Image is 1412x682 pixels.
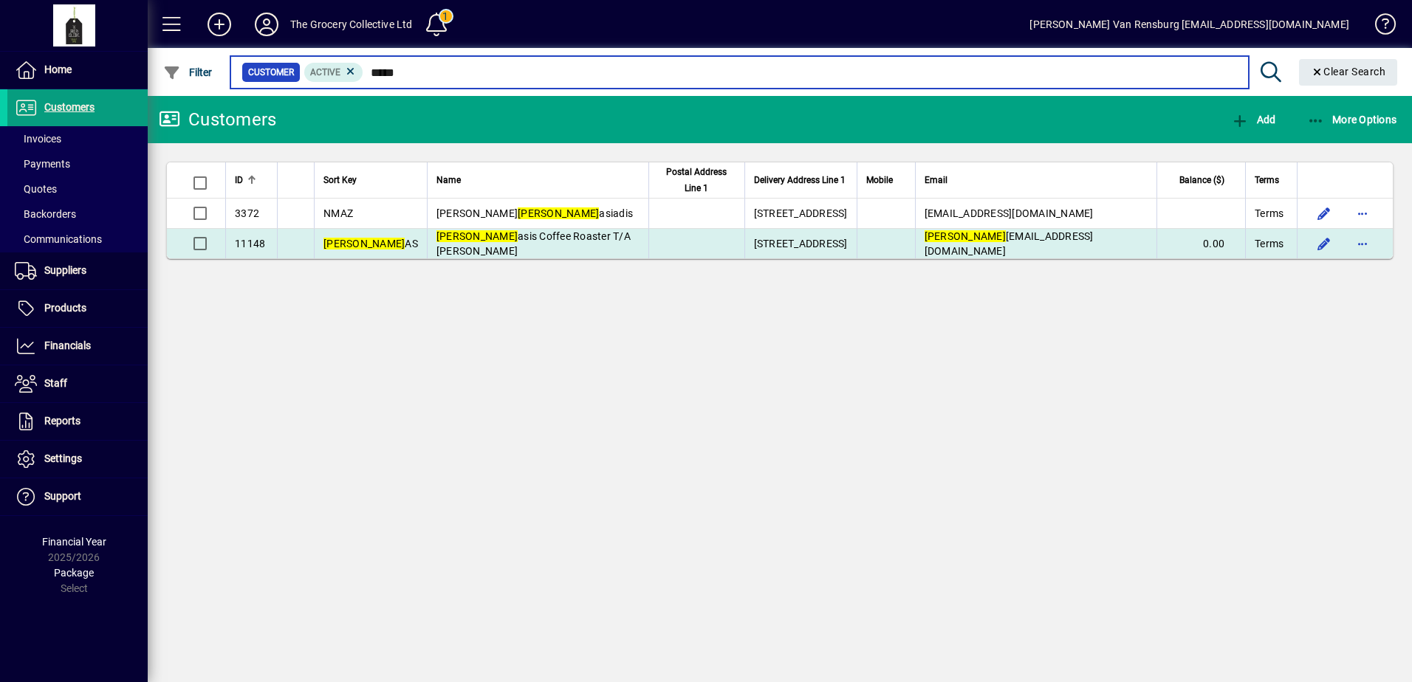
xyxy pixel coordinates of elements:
span: 11148 [235,238,265,249]
span: Settings [44,452,82,464]
span: Mobile [866,172,893,188]
span: Support [44,490,81,502]
span: Add [1231,114,1275,125]
a: Reports [7,403,148,440]
em: [PERSON_NAME] [925,230,1006,242]
td: 0.00 [1156,229,1245,258]
button: Edit [1312,201,1336,225]
div: [PERSON_NAME] Van Rensburg [EMAIL_ADDRESS][DOMAIN_NAME] [1029,13,1349,36]
a: Quotes [7,176,148,201]
span: Balance ($) [1179,172,1224,188]
span: Active [310,67,340,77]
span: [EMAIL_ADDRESS][DOMAIN_NAME] [925,230,1094,257]
span: ID [235,172,243,188]
span: Postal Address Line 1 [658,164,736,196]
span: Products [44,302,86,314]
button: More options [1351,232,1374,255]
a: Staff [7,365,148,402]
span: NMAZ [323,207,353,219]
button: Add [196,11,243,38]
span: Sort Key [323,172,357,188]
div: Customers [159,108,276,131]
div: Mobile [866,172,906,188]
span: Reports [44,415,80,427]
span: Terms [1255,172,1279,188]
a: Backorders [7,201,148,227]
a: Support [7,478,148,515]
a: Suppliers [7,252,148,289]
mat-chip: Activation Status: Active [304,63,363,82]
span: Backorders [15,208,76,220]
span: Payments [15,158,70,170]
span: Staff [44,377,67,389]
span: [STREET_ADDRESS] [754,207,848,219]
div: ID [235,172,268,188]
button: Filter [160,59,216,86]
button: Clear [1299,59,1398,86]
button: Edit [1312,232,1336,255]
span: Communications [15,233,102,245]
div: Name [436,172,640,188]
span: [EMAIL_ADDRESS][DOMAIN_NAME] [925,207,1094,219]
a: Invoices [7,126,148,151]
span: Email [925,172,947,188]
span: More Options [1307,114,1397,125]
span: [PERSON_NAME] asiadis [436,207,633,219]
div: Balance ($) [1166,172,1238,188]
span: Filter [163,66,213,78]
a: Products [7,290,148,327]
span: Terms [1255,236,1284,251]
span: Clear Search [1311,66,1386,77]
span: Quotes [15,183,57,195]
div: Email [925,172,1148,188]
span: Financial Year [42,536,106,548]
a: Settings [7,441,148,478]
a: Knowledge Base [1364,3,1394,51]
span: Package [54,567,94,579]
span: Financials [44,340,91,351]
span: Delivery Address Line 1 [754,172,846,188]
span: Terms [1255,206,1284,221]
span: 3372 [235,207,259,219]
span: asis Coffee Roaster T/A [PERSON_NAME] [436,230,631,257]
em: [PERSON_NAME] [323,238,405,249]
span: Home [44,63,72,75]
a: Communications [7,227,148,252]
span: Suppliers [44,264,86,276]
span: Customers [44,101,95,113]
button: More Options [1303,106,1401,133]
button: More options [1351,201,1374,225]
span: AS [323,238,418,249]
a: Payments [7,151,148,176]
span: Customer [248,65,294,80]
span: Invoices [15,133,61,145]
span: [STREET_ADDRESS] [754,238,848,249]
div: The Grocery Collective Ltd [290,13,413,36]
em: [PERSON_NAME] [436,230,518,242]
a: Home [7,52,148,89]
button: Profile [243,11,290,38]
button: Add [1227,106,1279,133]
span: Name [436,172,461,188]
em: [PERSON_NAME] [518,207,599,219]
a: Financials [7,328,148,365]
